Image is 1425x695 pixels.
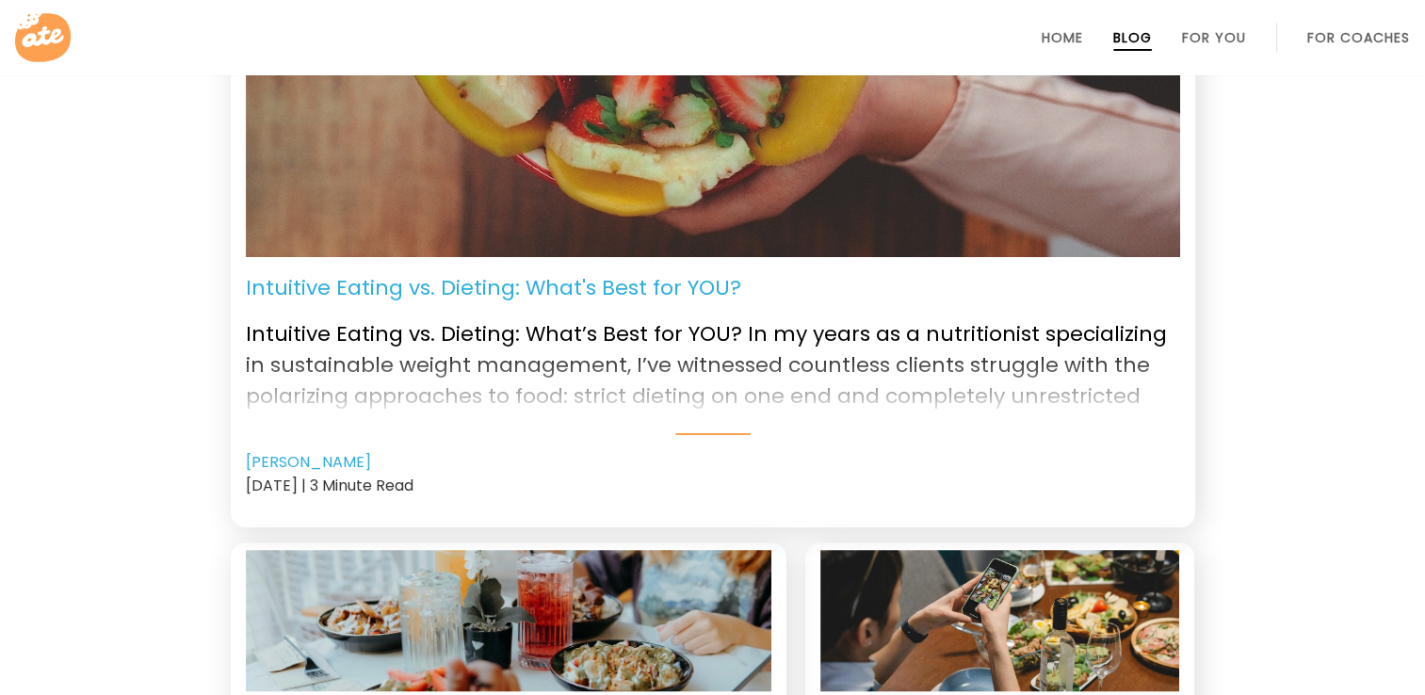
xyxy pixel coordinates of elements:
p: Intuitive Eating vs. Dieting: What’s Best for YOU? In my years as a nutritionist specializing in ... [246,303,1180,409]
a: [PERSON_NAME] [246,451,371,474]
a: Role of journaling. Image: Pexels - cottonbro studio [820,550,1179,691]
a: Social Eating. Image: Pexels - thecactusena ‎ [246,550,771,691]
a: Intuitive Eating vs. Dieting: What's Best for YOU? Intuitive Eating vs. Dieting: What’s Best for ... [246,272,1180,435]
p: Intuitive Eating vs. Dieting: What's Best for YOU? [246,272,741,303]
a: For You [1182,30,1246,45]
a: Home [1042,30,1083,45]
a: For Coaches [1307,30,1410,45]
div: [DATE] | 3 Minute Read [246,474,1180,497]
a: Blog [1113,30,1152,45]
